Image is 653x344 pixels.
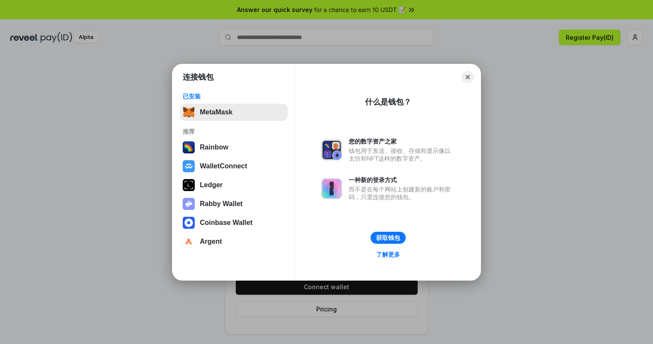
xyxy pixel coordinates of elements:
div: 推荐 [183,128,285,135]
div: 钱包用于发送、接收、存储和显示像以太坊和NFT这样的数字资产。 [349,147,455,162]
div: 您的数字资产之家 [349,138,455,145]
div: Rabby Wallet [200,200,243,208]
div: WalletConnect [200,162,247,170]
button: Rainbow [180,139,288,156]
a: 了解更多 [371,249,405,260]
div: 已安装 [183,93,285,100]
img: svg+xml,%3Csvg%20width%3D%22120%22%20height%3D%22120%22%20viewBox%3D%220%200%20120%20120%22%20fil... [183,141,195,153]
div: Ledger [200,181,223,189]
div: 一种新的登录方式 [349,176,455,184]
div: 什么是钱包？ [365,97,411,107]
button: Argent [180,233,288,250]
button: Coinbase Wallet [180,214,288,231]
div: MetaMask [200,108,232,116]
div: 了解更多 [376,251,400,258]
div: 而不是在每个网站上创建新的账户和密码，只需连接您的钱包。 [349,185,455,201]
button: WalletConnect [180,158,288,175]
div: Coinbase Wallet [200,219,252,227]
img: svg+xml,%3Csvg%20width%3D%2228%22%20height%3D%2228%22%20viewBox%3D%220%200%2028%2028%22%20fill%3D... [183,236,195,248]
div: Rainbow [200,144,229,151]
button: MetaMask [180,104,288,121]
h1: 连接钱包 [183,72,214,82]
button: Close [462,71,474,83]
button: Ledger [180,176,288,194]
img: svg+xml,%3Csvg%20width%3D%2228%22%20height%3D%2228%22%20viewBox%3D%220%200%2028%2028%22%20fill%3D... [183,160,195,172]
div: 获取钱包 [376,234,400,242]
img: svg+xml,%3Csvg%20fill%3D%22none%22%20height%3D%2233%22%20viewBox%3D%220%200%2035%2033%22%20width%... [183,106,195,118]
button: 获取钱包 [371,232,406,244]
img: svg+xml,%3Csvg%20xmlns%3D%22http%3A%2F%2Fwww.w3.org%2F2000%2Fsvg%22%20fill%3D%22none%22%20viewBox... [321,178,342,199]
button: Rabby Wallet [180,195,288,212]
img: svg+xml,%3Csvg%20xmlns%3D%22http%3A%2F%2Fwww.w3.org%2F2000%2Fsvg%22%20fill%3D%22none%22%20viewBox... [183,198,195,210]
img: svg+xml,%3Csvg%20xmlns%3D%22http%3A%2F%2Fwww.w3.org%2F2000%2Fsvg%22%20fill%3D%22none%22%20viewBox... [321,140,342,160]
div: Argent [200,238,222,245]
img: svg+xml,%3Csvg%20width%3D%2228%22%20height%3D%2228%22%20viewBox%3D%220%200%2028%2028%22%20fill%3D... [183,217,195,229]
img: svg+xml,%3Csvg%20xmlns%3D%22http%3A%2F%2Fwww.w3.org%2F2000%2Fsvg%22%20width%3D%2228%22%20height%3... [183,179,195,191]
